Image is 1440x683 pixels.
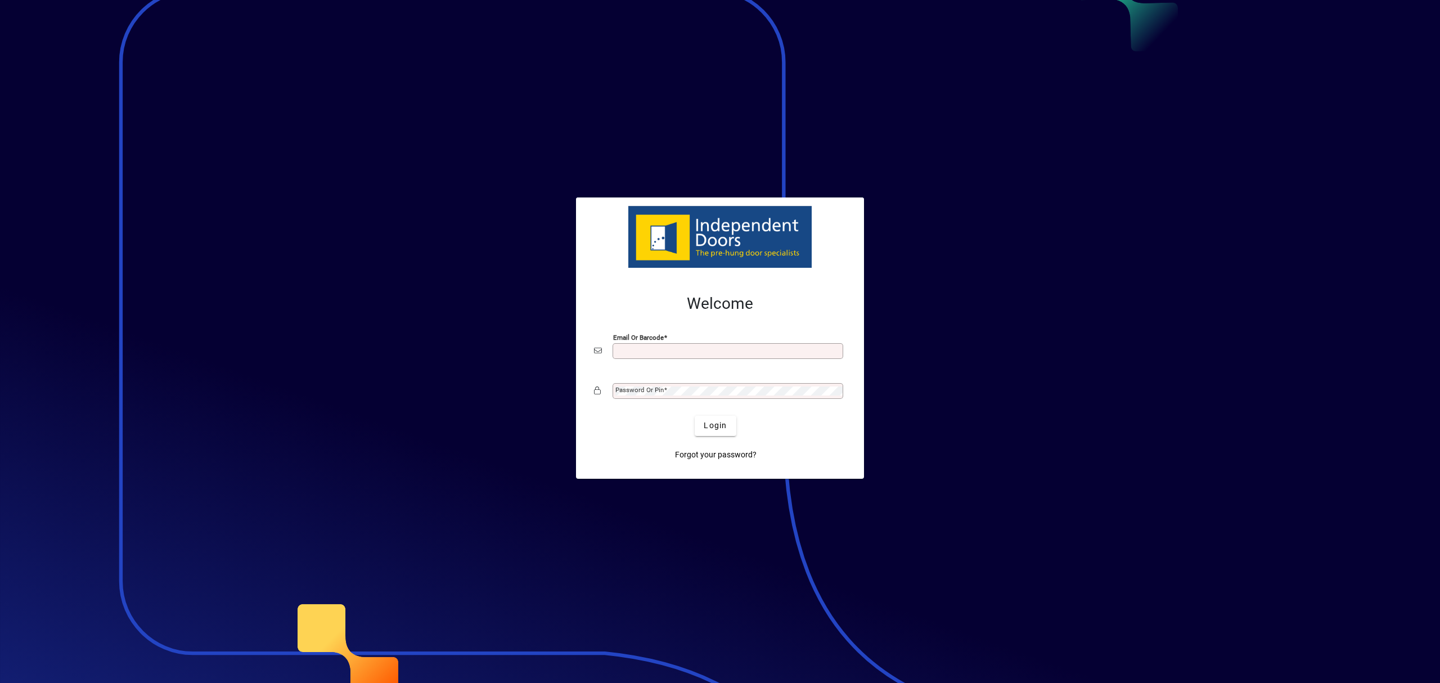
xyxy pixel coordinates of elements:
h2: Welcome [594,294,846,313]
a: Forgot your password? [670,445,761,465]
mat-label: Password or Pin [615,386,664,394]
mat-label: Email or Barcode [613,333,664,341]
button: Login [695,416,736,436]
span: Login [704,420,727,432]
span: Forgot your password? [675,449,757,461]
